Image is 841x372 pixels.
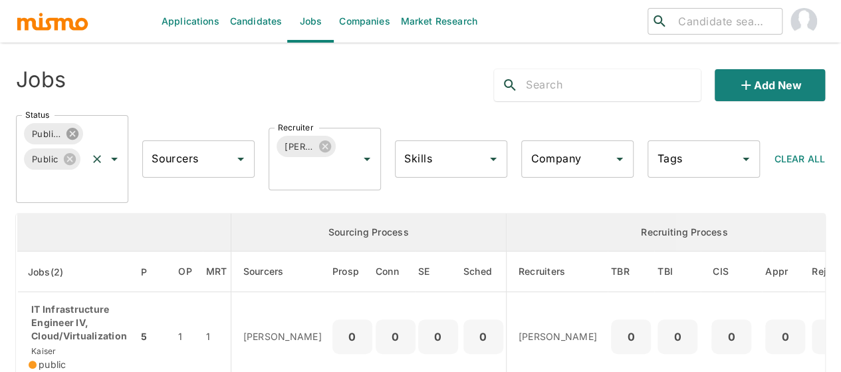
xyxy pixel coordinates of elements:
th: Priority [138,252,168,292]
p: 0 [771,327,800,346]
th: To Be Reviewed [608,252,654,292]
th: Approved [762,252,808,292]
div: Published [24,123,83,144]
p: [PERSON_NAME] [519,330,597,343]
th: Recruiters [506,252,608,292]
span: Kaiser [29,346,57,356]
span: Published [24,126,69,142]
th: Connections [376,252,416,292]
button: Open [484,150,503,168]
p: 0 [381,327,410,346]
div: [PERSON_NAME] [277,136,336,157]
p: 0 [717,327,746,346]
p: IT Infrastructure Engineer IV, Cloud/Virtualization [29,303,127,343]
input: Search [526,75,701,96]
button: search [494,69,526,101]
th: Sched [461,252,507,292]
p: 0 [469,327,498,346]
p: [PERSON_NAME] [243,330,322,343]
button: Open [231,150,250,168]
span: P [141,264,164,280]
p: 0 [663,327,692,346]
img: logo [16,11,89,31]
p: 0 [616,327,646,346]
span: Public [24,152,66,167]
label: Recruiter [278,122,313,133]
button: Add new [715,69,825,101]
th: Client Interview Scheduled [701,252,762,292]
p: 0 [338,327,367,346]
span: Clear All [775,153,825,164]
th: Prospects [332,252,376,292]
th: To Be Interviewed [654,252,701,292]
button: Open [610,150,629,168]
p: 0 [423,327,453,346]
input: Candidate search [673,12,777,31]
img: Maia Reyes [790,8,817,35]
h4: Jobs [16,67,66,93]
span: public [39,358,66,371]
th: Open Positions [168,252,203,292]
span: Jobs(2) [28,264,81,280]
button: Open [358,150,376,168]
button: Clear [88,150,106,168]
label: Status [25,109,49,120]
th: Sourcing Process [231,214,506,252]
th: Sent Emails [416,252,461,292]
th: Sourcers [231,252,332,292]
button: Open [737,150,755,168]
span: [PERSON_NAME] [277,139,322,154]
th: Market Research Total [203,252,231,292]
div: Public [24,148,80,170]
button: Open [105,150,124,168]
